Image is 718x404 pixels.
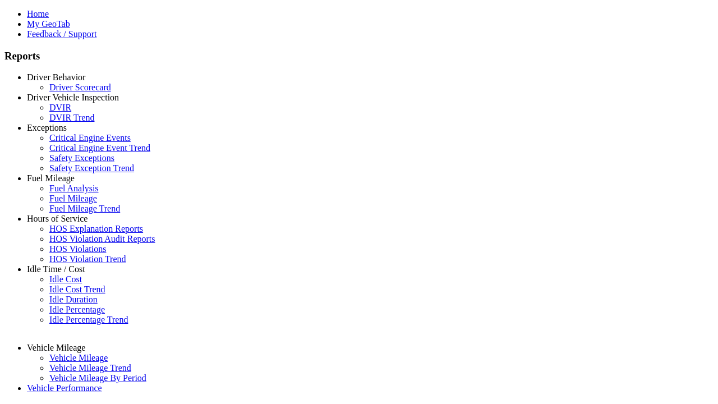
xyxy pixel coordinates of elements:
[49,315,128,324] a: Idle Percentage Trend
[27,264,85,274] a: Idle Time / Cost
[49,363,131,373] a: Vehicle Mileage Trend
[27,72,85,82] a: Driver Behavior
[49,305,105,314] a: Idle Percentage
[49,194,97,203] a: Fuel Mileage
[49,204,120,213] a: Fuel Mileage Trend
[49,353,108,362] a: Vehicle Mileage
[49,82,111,92] a: Driver Scorecard
[49,244,106,254] a: HOS Violations
[27,123,67,132] a: Exceptions
[49,254,126,264] a: HOS Violation Trend
[49,274,82,284] a: Idle Cost
[49,183,99,193] a: Fuel Analysis
[49,234,155,244] a: HOS Violation Audit Reports
[27,343,85,352] a: Vehicle Mileage
[49,163,134,173] a: Safety Exception Trend
[49,224,143,233] a: HOS Explanation Reports
[49,284,105,294] a: Idle Cost Trend
[49,153,114,163] a: Safety Exceptions
[27,214,88,223] a: Hours of Service
[49,143,150,153] a: Critical Engine Event Trend
[27,9,49,19] a: Home
[4,50,714,62] h3: Reports
[27,383,102,393] a: Vehicle Performance
[27,93,119,102] a: Driver Vehicle Inspection
[49,133,131,143] a: Critical Engine Events
[49,103,71,112] a: DVIR
[49,113,94,122] a: DVIR Trend
[27,29,96,39] a: Feedback / Support
[27,173,75,183] a: Fuel Mileage
[49,373,146,383] a: Vehicle Mileage By Period
[27,19,70,29] a: My GeoTab
[49,295,98,304] a: Idle Duration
